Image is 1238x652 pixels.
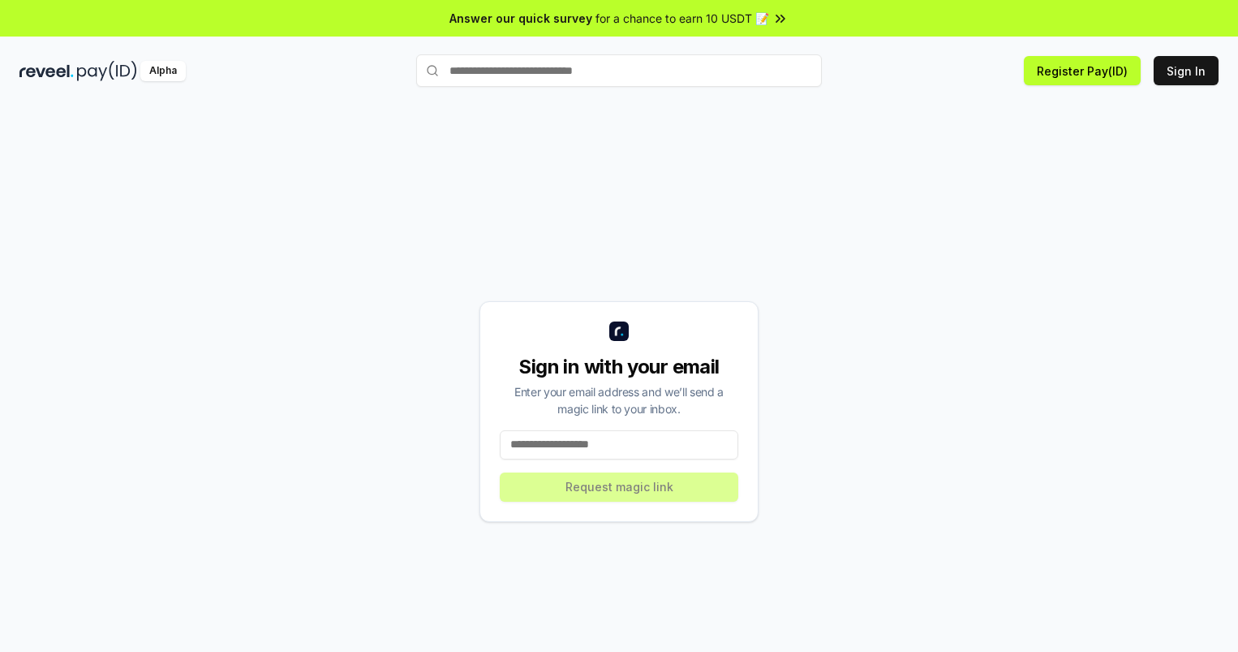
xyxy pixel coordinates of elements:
button: Register Pay(ID) [1024,56,1141,85]
img: pay_id [77,61,137,81]
img: logo_small [609,322,629,341]
span: Answer our quick survey [449,10,592,27]
div: Sign in with your email [500,354,738,380]
img: reveel_dark [19,61,74,81]
button: Sign In [1154,56,1219,85]
div: Alpha [140,61,186,81]
span: for a chance to earn 10 USDT 📝 [595,10,769,27]
div: Enter your email address and we’ll send a magic link to your inbox. [500,383,738,417]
